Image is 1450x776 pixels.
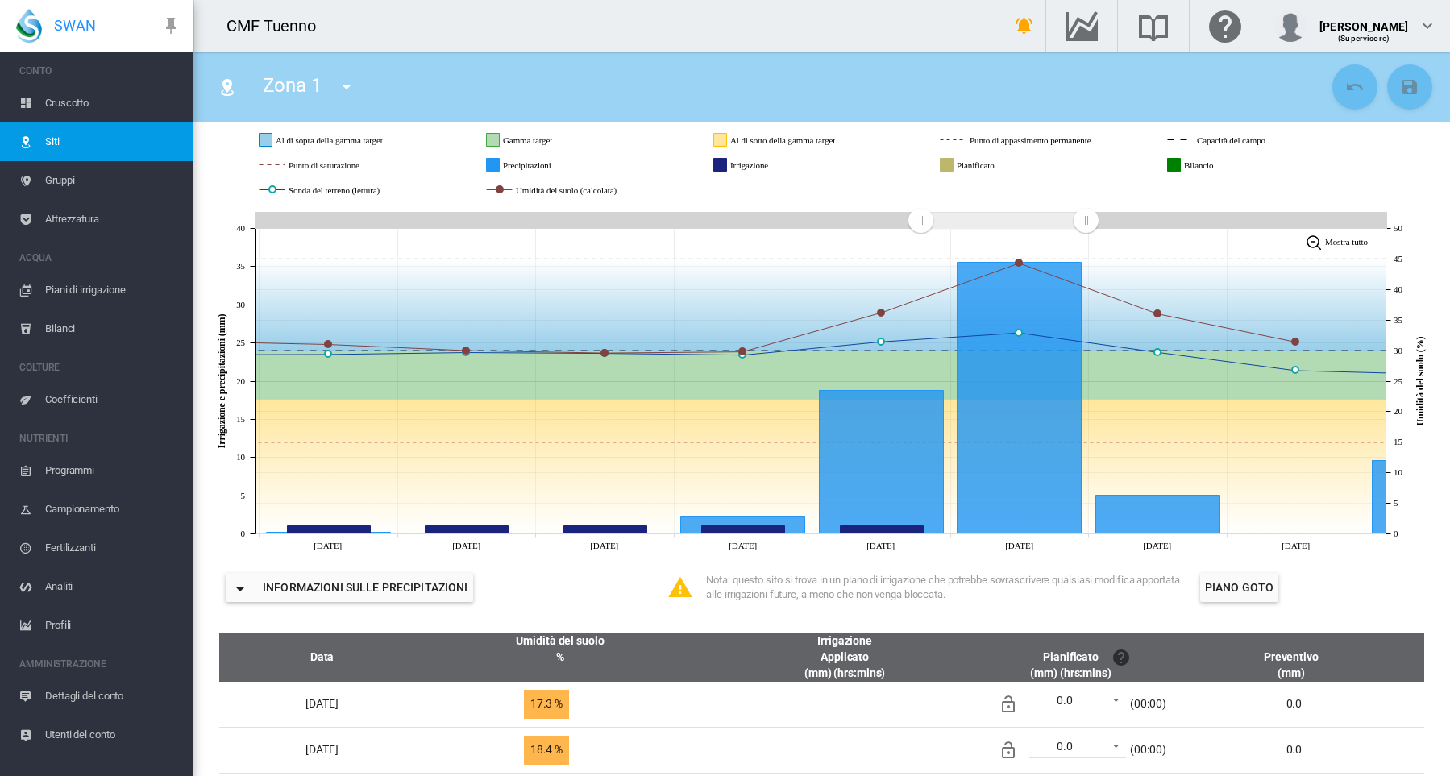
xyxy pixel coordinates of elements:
span: Utenti del conto [45,716,181,754]
span: Dettagli del conto [45,677,181,716]
span: Attrezzatura [45,200,181,239]
tspan: Mostra tutto [1325,237,1368,247]
circle: Sonda del terreno (lettura) Fri 29 Aug, 2025 32.89 [1016,330,1022,336]
span: Profili [45,606,181,645]
md-icon: Vai all'hub dei dati [1062,16,1101,35]
button: Fare clic per andare all'elenco dei siti [211,71,243,103]
g: Precipitazioni [487,158,606,175]
div: Nota: questo sito si trova in un piano di irrigazione che potrebbe sovrascrivere qualsiasi modifi... [706,573,1180,602]
g: Irrigazione Mon 25 Aug, 2025 1.1 [426,525,509,533]
tspan: 25 [236,337,245,347]
span: Zona 1 [263,74,321,97]
g: Precipitazioni Thu 28 Aug, 2025 18.8 [820,390,944,533]
img: SWAN-Landscape-Logo-Colour-drop.png [16,9,42,43]
circle: Sonda del terreno (lettura) Sat 30 Aug, 2025 29.7 [1154,349,1161,355]
md-icon: icon-bell-ring [1015,16,1034,35]
md-icon: Ricerca nella base di conoscenze [1134,16,1173,35]
circle: Umidità del suolo (calcolata) Sun 31 Aug, 2025 31.4 [1292,338,1298,345]
tspan: [DATE] [1282,540,1310,550]
tspan: 40 [1394,284,1402,293]
g: Precipitazioni Wed 27 Aug, 2025 2.3 [681,516,805,533]
tspan: 5 [1394,497,1398,507]
g: Zoom chart using cursor arrows [1072,206,1100,234]
th: Umidità del suolo % [412,633,708,682]
g: Irrigazione Wed 27 Aug, 2025 1.1 [702,525,785,533]
g: Capacità del campo [1168,133,1323,150]
circle: Sonda del terreno (lettura) Sun 31 Aug, 2025 26.72 [1292,367,1298,373]
tspan: 50 [1394,222,1402,232]
tspan: 30 [1394,345,1402,355]
div: (00:00) [1130,696,1165,712]
circle: Umidità del suolo (calcolata) Mon 25 Aug, 2025 30 [463,347,469,354]
circle: Sonda del terreno (lettura) Wed 27 Aug, 2025 29.26 [739,351,746,358]
circle: Umidità del suolo (calcolata) Sat 30 Aug, 2025 36 [1154,310,1161,317]
circle: Umidità del suolo (calcolata) Sun 24 Aug, 2025 31 [325,341,331,347]
circle: Umidità del suolo (calcolata) Fri 29 Aug, 2025 44.3 [1016,259,1022,266]
tspan: 20 [1394,405,1402,415]
circle: Sonda del terreno (lettura) Thu 28 Aug, 2025 31.43 [878,338,884,345]
md-icon: Irrigazione sbloccata [999,741,1018,760]
tspan: [DATE] [729,540,757,550]
g: Punto di saturazione [260,158,420,175]
tspan: [DATE] [1143,540,1171,550]
th: Data [219,633,412,682]
circle: Sonda del terreno (lettura) Sun 24 Aug, 2025 29.36 [325,351,331,357]
button: Salva le modifiche [1387,64,1432,110]
tspan: 45 [1394,253,1402,263]
button: Annullamento delle modifiche [1332,64,1377,110]
span: SWAN [54,15,96,35]
span: AMMINISTRAZIONE [19,651,181,677]
span: COLTURE [19,355,181,380]
md-icon: icon-pin [161,16,181,35]
rect: Zoom chart using cursor arrows [920,212,1086,228]
span: Campionamento [45,490,181,529]
circle: Umidità del suolo (calcolata) Tue 26 Aug, 2025 29.6 [601,350,608,356]
th: Preventivo (mm) [1177,633,1424,682]
button: icon-menu-downInformazioni sulle precipitazioni [226,573,473,602]
tspan: 30 [236,299,245,309]
md-icon: icon-menu-down [337,77,356,97]
g: Precipitazioni Mon 01 Sep, 2025 9.6 [1373,460,1386,533]
circle: Umidità del suolo (calcolata) Wed 27 Aug, 2025 29.8 [739,348,746,355]
md-icon: Fare clic qui per ottenere assistenza [1206,16,1244,35]
span: Siti [45,122,181,161]
tspan: 20 [236,376,245,385]
g: Irrigazione Tue 26 Aug, 2025 1.1 [564,525,647,533]
img: profile.jpg [1274,10,1307,42]
span: Cruscotto [45,84,181,122]
g: Irrigazione Thu 28 Aug, 2025 1.1 [841,525,924,533]
tspan: [DATE] [1005,540,1033,550]
g: Pianificato [941,158,1046,175]
g: Precipitazioni Sat 30 Aug, 2025 5.1 [1096,495,1220,533]
div: Pianificato (mm) (hrs:mins) [982,633,1175,681]
g: Umidità del suolo (calcolata) [487,183,679,200]
md-icon: Irrigazione sbloccata [999,695,1018,714]
button: icon-menu-down [330,71,363,103]
g: Sonda del terreno (lettura) [260,183,444,200]
span: Fertilizzanti [45,529,181,567]
g: Gamma target [487,133,608,150]
tspan: Umidità del suolo (%) [1415,336,1426,425]
button: Piano Goto [1200,573,1278,602]
circle: Sonda del terreno (lettura) Mon 25 Aug, 2025 29.68 [463,349,469,355]
span: Analiti [45,567,181,606]
md-icon: icon-content-save [1400,77,1419,97]
md-icon: icon-menu-down [231,579,250,599]
md-icon: icon-chevron-down [1418,16,1437,35]
td: [DATE] [219,682,412,727]
span: Coefficienti [45,380,181,419]
span: Piani di irrigazione [45,271,181,309]
div: 0.0 [1057,694,1073,707]
tspan: 10 [1394,467,1402,476]
tspan: 0 [1394,528,1398,537]
tspan: 0 [241,528,246,537]
g: Punto di appassimento permanente [941,133,1163,150]
tspan: Irrigazione e precipitazioni (mm) [216,313,227,448]
button: icon-bell-ring [1008,10,1041,42]
tspan: [DATE] [590,540,618,550]
g: Zoom chart using cursor arrows [907,206,935,234]
td: 0.0 [1177,682,1424,727]
tspan: [DATE] [866,540,895,550]
g: Precipitazioni Sun 24 Aug, 2025 0.2 [267,532,391,533]
tspan: 15 [236,413,245,423]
